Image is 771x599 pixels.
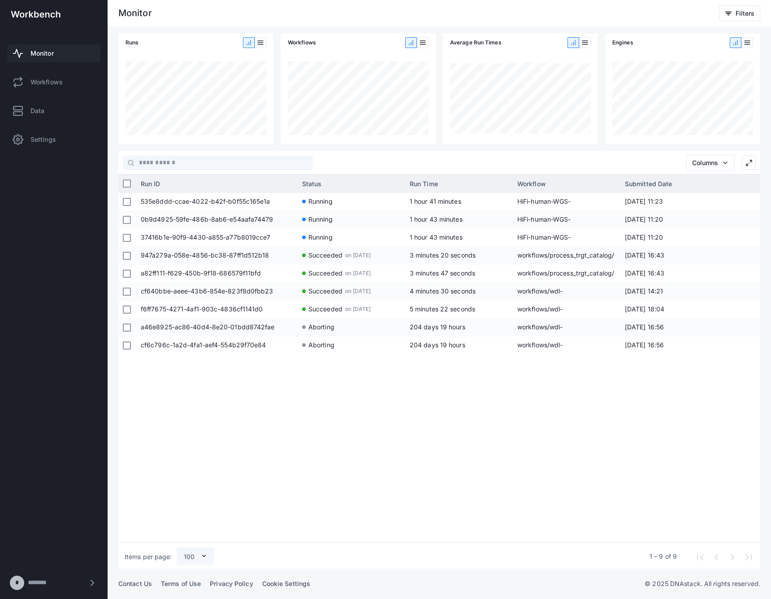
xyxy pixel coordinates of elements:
span: on [DATE] [345,265,371,281]
span: Workflows [30,78,63,87]
span: cf6c796c-1a2d-4fa1-aef4-554b29f70e84 [141,337,293,354]
span: 1 hour 41 minutes [410,197,461,205]
span: 0b9d4925-59fe-486b-8ab6-e54aafa74479 [141,211,293,229]
img: workbench-logo-white.svg [11,11,61,18]
button: Last page [740,548,756,564]
span: [DATE] 11:23 [625,193,706,211]
span: Run ID [141,180,160,188]
span: Engines [612,38,633,47]
a: Settings [7,131,100,149]
span: [DATE] 11:20 [625,211,706,229]
span: workflows/process_trgt_catalog/process_trgt_catalog.wdl-filter_trgt_catalog-0 [517,265,616,283]
span: 5 minutes 22 seconds [410,305,475,313]
span: 4 minutes 30 seconds [410,287,476,295]
span: [DATE] 16:43 [625,247,706,265]
span: a46e8925-ac86-40d4-8e20-01bdd8742fae [141,319,293,337]
span: cf640bbe-aeee-43b6-854e-823f8d0fbb23 [141,283,293,301]
span: workflows/wdl-common/wdl/tasks/cpg_pileup.wdl-cpg_pileup-1 [517,319,616,337]
button: First page [691,548,707,564]
p: © 2025 DNAstack. All rights reserved. [645,579,760,588]
span: Workflows [288,38,316,47]
button: Columns [686,155,735,171]
span: Aborting [308,337,334,353]
span: 3 minutes 20 seconds [410,251,476,259]
a: Cookie Settings [262,580,311,587]
div: Items per page: [125,552,172,561]
span: 535e8ddd-ccae-4022-b42f-b0f55c165e1a [141,193,293,211]
a: Privacy Policy [210,580,253,587]
span: 204 days 19 hours [410,323,465,331]
span: Settings [30,135,56,144]
span: workflows/wdl-common/wdl/tasks/cpg_pileup.wdl-cpg_pileup-0 [517,337,616,354]
span: workflows/process_trgt_catalog/process_trgt_catalog.wdl-filter_trgt_catalog-1 [517,247,616,265]
span: [DATE] 14:21 [625,283,706,301]
div: Monitor [118,9,152,18]
a: Contact Us [118,580,152,587]
a: Terms of Use [161,580,201,587]
span: [DATE] 18:04 [625,301,706,319]
a: Workflows [7,73,100,91]
span: Workflow [517,180,546,188]
span: Status [302,180,322,188]
span: Succeeded [308,283,342,299]
span: [DATE] 16:56 [625,319,706,337]
span: Runs [126,38,139,47]
span: [DATE] 11:20 [625,229,706,247]
span: Data [30,106,44,115]
button: Previous page [707,548,723,564]
span: workflows/wdl-common/wdl/tasks/bam_stats.wdl-bam_stats-0 [517,301,616,319]
span: Average Run Times [450,38,502,47]
span: Run Time [410,180,438,188]
span: 1 hour 43 minutes [410,215,463,223]
span: HiFi-human-WGS-[PERSON_NAME] [517,211,616,229]
span: Monitor [30,49,54,58]
span: [DATE] 16:43 [625,265,706,283]
div: 1 – 9 of 9 [650,552,677,561]
span: 1 hour 43 minutes [410,233,463,241]
span: 947a279a-058e-4856-bc38-87ff1d512b18 [141,247,293,265]
span: HiFi-human-WGS-[PERSON_NAME] [517,193,616,211]
span: Succeeded [308,265,342,281]
a: Monitor [7,44,100,62]
span: Aborting [308,319,334,335]
span: 3 minutes 47 seconds [410,269,475,277]
span: workflows/wdl-common/wdl/tasks/bam_stats.wdl-bam_stats-0 [517,283,616,301]
span: Succeeded [308,301,342,317]
span: 37416b1e-90f9-4430-a855-a77b8019cce7 [141,229,293,247]
span: Submitted Date [625,180,672,188]
span: a82ff111-f629-450b-9f18-686579f11bfd [141,265,293,283]
span: Filters [736,9,754,17]
button: Filters [719,5,760,21]
span: HiFi-human-WGS-[PERSON_NAME] [517,229,616,247]
span: on [DATE] [345,301,371,317]
span: on [DATE] [345,247,371,263]
span: Succeeded [308,247,342,263]
span: Running [308,193,333,210]
a: Data [7,102,100,120]
span: [DATE] 16:56 [625,337,706,354]
span: Running [308,211,333,227]
span: f6ff7675-4271-4af1-903c-4836cf1141d0 [141,301,293,319]
span: on [DATE] [345,283,371,299]
span: Columns [692,159,718,166]
button: Next page [723,548,740,564]
span: Running [308,229,333,245]
span: 204 days 19 hours [410,341,465,349]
